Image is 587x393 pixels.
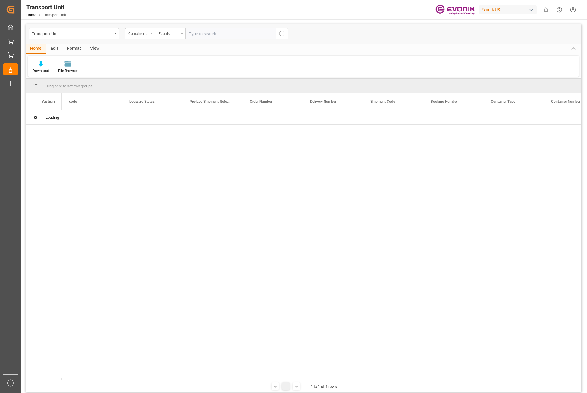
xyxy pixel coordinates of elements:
[58,68,78,74] div: File Browser
[551,99,580,104] span: Container Number
[46,84,93,88] span: Drag here to set row groups
[310,99,336,104] span: Delivery Number
[155,28,185,39] button: open menu
[370,99,395,104] span: Shipment Code
[553,3,566,17] button: Help Center
[159,30,179,36] div: Equals
[29,28,119,39] button: open menu
[190,99,230,104] span: Pre-Leg Shipment Reference Evonik
[479,4,539,15] button: Evonik US
[491,99,515,104] span: Container Type
[26,44,46,54] div: Home
[42,99,55,104] div: Action
[479,5,537,14] div: Evonik US
[63,44,86,54] div: Format
[33,68,49,74] div: Download
[86,44,104,54] div: View
[46,115,59,120] span: Loading
[32,30,112,37] div: Transport Unit
[311,384,337,390] div: 1 to 1 of 1 rows
[26,13,36,17] a: Home
[276,28,288,39] button: search button
[431,99,458,104] span: Booking Number
[128,30,149,36] div: Container Number
[435,5,475,15] img: Evonik-brand-mark-Deep-Purple-RGB.jpeg_1700498283.jpeg
[125,28,155,39] button: open menu
[282,382,290,390] div: 1
[185,28,276,39] input: Type to search
[129,99,155,104] span: Logward Status
[539,3,553,17] button: show 0 new notifications
[46,44,63,54] div: Edit
[250,99,272,104] span: Order Number
[69,99,77,104] span: code
[26,3,66,12] div: Transport Unit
